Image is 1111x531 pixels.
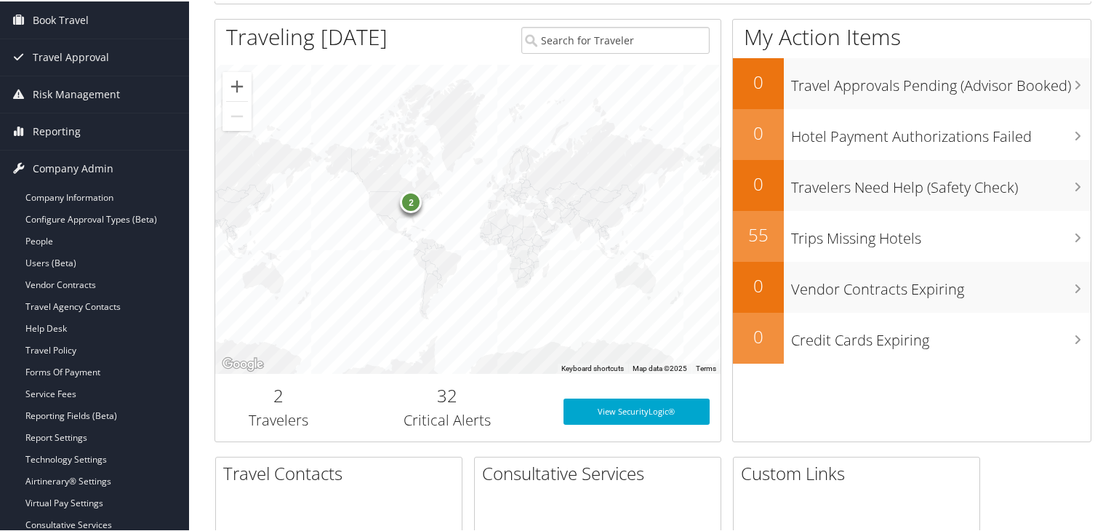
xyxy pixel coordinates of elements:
[733,108,1091,159] a: 0Hotel Payment Authorizations Failed
[563,397,710,423] a: View SecurityLogic®
[33,112,81,148] span: Reporting
[791,220,1091,247] h3: Trips Missing Hotels
[633,363,687,371] span: Map data ©2025
[33,75,120,111] span: Risk Management
[733,170,784,195] h2: 0
[400,189,422,211] div: 2
[561,362,624,372] button: Keyboard shortcuts
[33,149,113,185] span: Company Admin
[733,272,784,297] h2: 0
[733,68,784,93] h2: 0
[733,57,1091,108] a: 0Travel Approvals Pending (Advisor Booked)
[733,323,784,348] h2: 0
[733,119,784,144] h2: 0
[222,71,252,100] button: Zoom in
[733,311,1091,362] a: 0Credit Cards Expiring
[353,409,542,429] h3: Critical Alerts
[791,118,1091,145] h3: Hotel Payment Authorizations Failed
[222,100,252,129] button: Zoom out
[521,25,710,52] input: Search for Traveler
[791,271,1091,298] h3: Vendor Contracts Expiring
[223,460,462,484] h2: Travel Contacts
[696,363,716,371] a: Terms (opens in new tab)
[791,67,1091,95] h3: Travel Approvals Pending (Advisor Booked)
[791,322,1091,349] h3: Credit Cards Expiring
[226,20,388,51] h1: Traveling [DATE]
[226,409,331,429] h3: Travelers
[733,159,1091,209] a: 0Travelers Need Help (Safety Check)
[482,460,721,484] h2: Consultative Services
[33,38,109,74] span: Travel Approval
[733,20,1091,51] h1: My Action Items
[226,382,331,407] h2: 2
[741,460,979,484] h2: Custom Links
[33,1,89,37] span: Book Travel
[219,354,267,372] a: Open this area in Google Maps (opens a new window)
[733,221,784,246] h2: 55
[219,354,267,372] img: Google
[791,169,1091,196] h3: Travelers Need Help (Safety Check)
[733,260,1091,311] a: 0Vendor Contracts Expiring
[733,209,1091,260] a: 55Trips Missing Hotels
[353,382,542,407] h2: 32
